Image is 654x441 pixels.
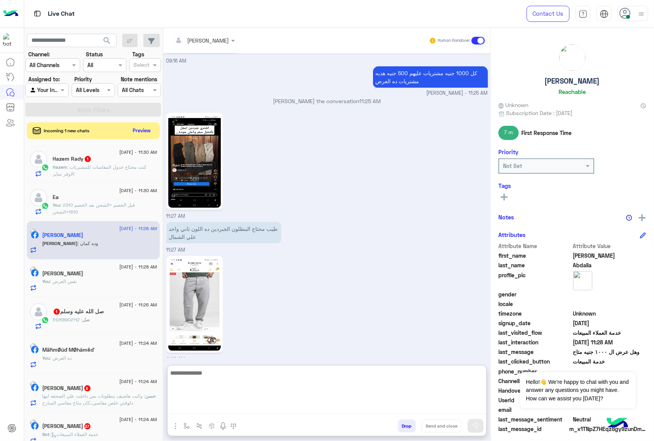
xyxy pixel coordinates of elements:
span: last_message [499,348,572,356]
img: send attachment [171,422,180,431]
small: Human Handover [438,38,470,44]
span: [DATE] - 11:28 AM [119,263,157,270]
span: 11:27 AM [166,247,186,253]
span: 7 m [499,126,519,140]
span: وكنت هاضيف بنطلونات بس داخلت علي الصحفة ليها دلوقتي خلص مقاسي…كان متاح مقاسي المبارح [43,393,146,406]
img: Facebook [31,422,39,430]
button: create order [206,420,219,432]
span: last_interaction [499,338,572,346]
button: Trigger scenario [193,420,206,432]
span: 2310 قبل الخصم +الشحن بعد الخصم 1810+الشحن [53,202,135,215]
img: WhatsApp [41,202,49,210]
span: Unknown [499,101,529,109]
span: email [499,406,572,414]
img: tab [579,10,588,18]
label: Status [86,50,103,58]
span: [DATE] - 11:30 AM [119,187,157,194]
img: picture [30,420,37,426]
span: صل [83,317,90,323]
span: 11:25 AM [360,98,381,104]
img: 541180181_2696319407371332_4040394132605873586_n.jpg [168,258,221,351]
img: picture [30,267,37,273]
span: 11:28 AM [166,356,186,362]
span: first_name [499,252,572,260]
button: search [98,34,117,50]
img: make a call [230,423,237,429]
span: Incoming 1 new chats [44,127,90,134]
span: 51268902112 [53,317,83,323]
span: Unknown [573,309,647,318]
span: [PERSON_NAME] [43,240,78,246]
img: select flow [184,423,190,429]
img: defaultAdmin.png [30,303,47,321]
div: Select [132,61,150,71]
span: 2025-08-29T08:28:24.7991867Z [573,338,647,346]
img: tab [33,9,42,18]
span: profile_pic [499,271,572,289]
span: search [102,36,112,45]
span: You [43,355,50,361]
label: Tags [132,50,144,58]
span: 1 [85,156,91,162]
h5: حسن أبوزيد [43,385,91,392]
span: last_clicked_button [499,357,572,365]
label: Priority [74,75,92,83]
img: add [639,214,646,221]
span: 09:16 AM [166,58,187,64]
h5: Ahmed Mandour [43,270,84,277]
span: [DATE] - 11:24 AM [119,416,157,423]
span: كنت محتاج جدول المقاسات للتيشيرتات الاوفر سايز [53,164,147,177]
img: 713415422032625 [3,33,17,47]
img: hulul-logo.png [604,410,631,437]
img: Facebook [31,269,39,277]
span: null [573,406,647,414]
span: Attribute Name [499,242,572,250]
p: Live Chat [48,9,75,19]
label: Note mentions [121,75,157,83]
h5: Dalia Ahmed [43,423,91,429]
span: Bot [43,431,50,437]
span: timezone [499,309,572,318]
button: Send and close [422,420,462,433]
img: send voice note [219,422,228,431]
p: 29/8/2025, 11:25 AM [373,66,488,88]
span: You [53,202,61,208]
img: 540985455_786764727137339_8637824368325112051_n.jpg [168,115,221,208]
span: [DATE] - 11:28 AM [119,225,157,232]
span: وده كمان [78,240,99,246]
img: send message [472,422,480,430]
span: 37 [84,423,90,429]
span: last_message_sentiment [499,415,572,423]
h5: Ahmed Abdalla [43,232,84,239]
span: : خدمة العملاء المبيعات [50,431,99,437]
span: 11:27 AM [166,213,186,219]
span: phone_number [499,367,572,375]
p: 29/8/2025, 11:27 AM [166,222,281,244]
img: picture [30,343,37,350]
img: create order [209,423,215,429]
span: Hello!👋 We're happy to chat with you and answer any questions you might have. How can we assist y... [520,372,636,408]
img: picture [30,381,37,388]
a: Contact Us [527,6,570,22]
span: حسن [146,393,156,399]
span: ChannelId [499,377,572,385]
span: null [573,300,647,308]
span: نفس العرض [50,278,77,284]
label: Channel: [28,50,50,58]
img: WhatsApp [41,164,49,171]
span: Hazem [53,164,67,170]
span: gender [499,290,572,298]
h5: Ea [53,194,59,201]
span: [DATE] - 11:24 AM [119,340,157,347]
span: null [573,290,647,298]
span: [DATE] - 11:30 AM [119,149,157,156]
span: Attribute Value [573,242,647,250]
img: defaultAdmin.png [30,189,47,206]
span: last_name [499,261,572,269]
span: 1 [54,309,60,315]
span: 6 [84,385,90,392]
span: You [43,278,50,284]
h5: صل الله عليه وسلم [53,308,104,315]
span: [DATE] - 11:24 AM [119,378,157,385]
button: Preview [130,125,154,136]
